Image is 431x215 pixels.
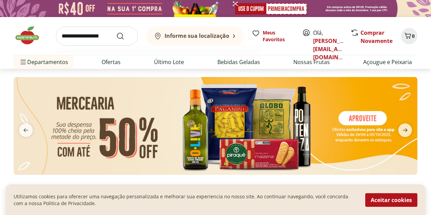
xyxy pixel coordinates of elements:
button: Aceitar cookies [365,193,417,207]
a: [PERSON_NAME][EMAIL_ADDRESS][DOMAIN_NAME] [313,37,360,61]
b: Informe sua localização [165,32,229,40]
button: Menu [19,54,27,70]
span: Meus Favoritos [263,29,294,43]
button: Go to page 12 from fs-carousel [231,180,237,197]
a: Bebidas Geladas [217,58,260,66]
a: Comprar Novamente [360,29,392,45]
a: Meus Favoritos [252,29,294,43]
input: search [56,27,138,46]
button: Go to page 14 from fs-carousel [242,180,248,197]
button: Go to page 5 from fs-carousel [193,180,199,197]
button: Go to page 15 from fs-carousel [248,180,253,197]
button: Go to page 3 from fs-carousel [182,180,188,197]
button: previous [14,123,38,137]
button: Go to page 9 from fs-carousel [215,180,220,197]
button: Carrinho [401,28,417,44]
p: Utilizamos cookies para oferecer uma navegação personalizada e melhorar sua experiencia no nosso ... [14,193,357,207]
a: Último Lote [154,58,184,66]
a: Nossas Frutas [293,58,330,66]
a: Ofertas [102,58,121,66]
button: Go to page 13 from fs-carousel [237,180,242,197]
button: Go to page 8 from fs-carousel [210,180,215,197]
button: Go to page 7 from fs-carousel [204,180,210,197]
button: Go to page 10 from fs-carousel [220,180,226,197]
a: Açougue e Peixaria [363,58,412,66]
button: Go to page 16 from fs-carousel [253,180,259,197]
span: Olá, [313,29,343,61]
span: Departamentos [19,54,68,70]
img: mercearia [14,77,417,175]
button: Go to page 6 from fs-carousel [199,180,204,197]
span: 0 [412,33,415,39]
button: next [393,123,417,137]
button: Informe sua localização [146,27,244,46]
button: Go to page 1 from fs-carousel [167,180,173,197]
button: Go to page 11 from fs-carousel [226,180,231,197]
button: Go to page 17 from fs-carousel [259,180,264,197]
button: Current page from fs-carousel [173,180,182,197]
button: Go to page 4 from fs-carousel [188,180,193,197]
img: Hortifruti [14,25,48,46]
button: Submit Search [116,32,133,40]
